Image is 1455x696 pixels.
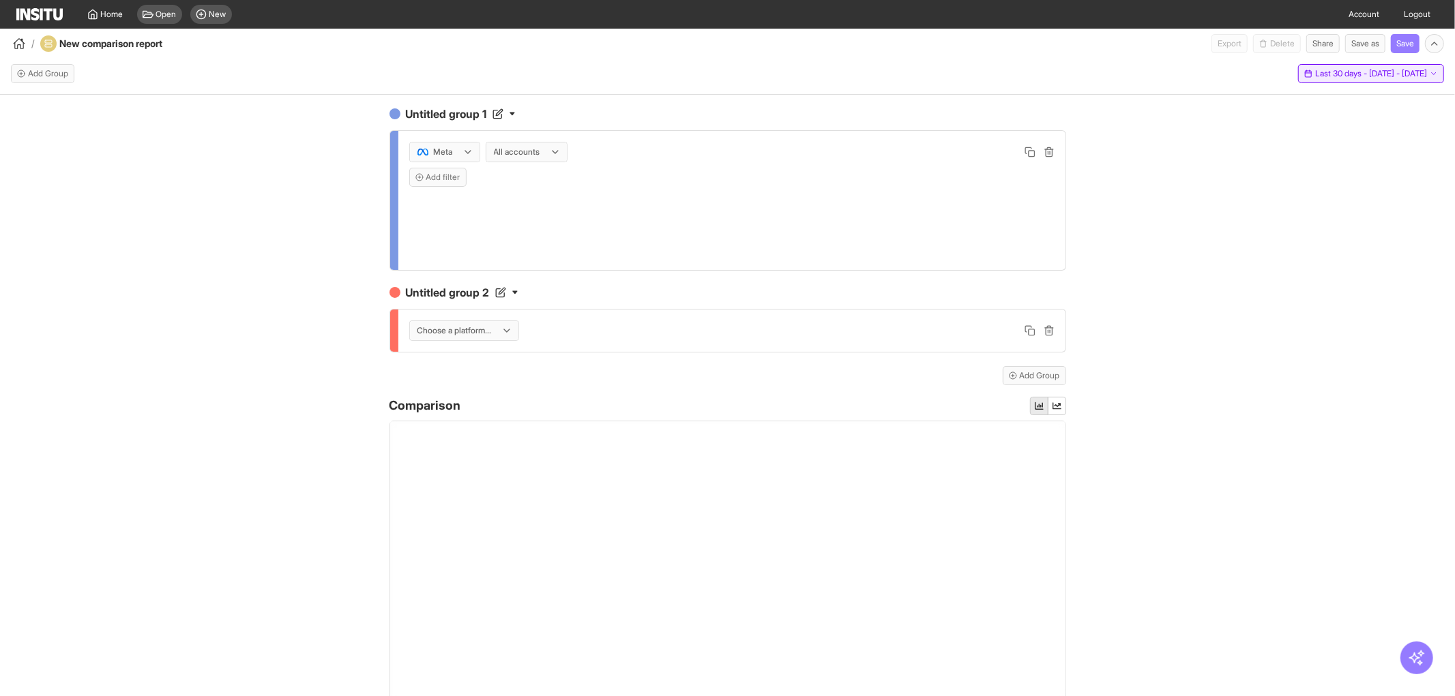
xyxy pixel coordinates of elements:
img: Logo [16,8,63,20]
button: Add Group [11,64,74,83]
span: / [31,37,35,50]
button: / [11,35,35,52]
h4: Untitled group 2 [390,284,1066,301]
div: New comparison report [40,35,199,52]
button: Export [1211,34,1248,53]
button: Add Group [1003,366,1066,385]
span: You cannot delete a preset report. [1253,34,1301,53]
button: Save [1391,34,1420,53]
button: Delete [1253,34,1301,53]
h4: Untitled group 1 [390,106,1066,122]
button: Last 30 days - [DATE] - [DATE] [1298,64,1444,83]
span: Last 30 days - [DATE] - [DATE] [1315,68,1427,79]
span: Home [101,9,123,20]
button: Add filter [409,168,467,187]
span: New [209,9,226,20]
h4: New comparison report [59,37,199,50]
span: Open [156,9,177,20]
h4: Comparison [390,396,461,415]
button: Save as [1345,34,1385,53]
button: Share [1306,34,1340,53]
span: Can currently only export from Insights reports. [1211,34,1248,53]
